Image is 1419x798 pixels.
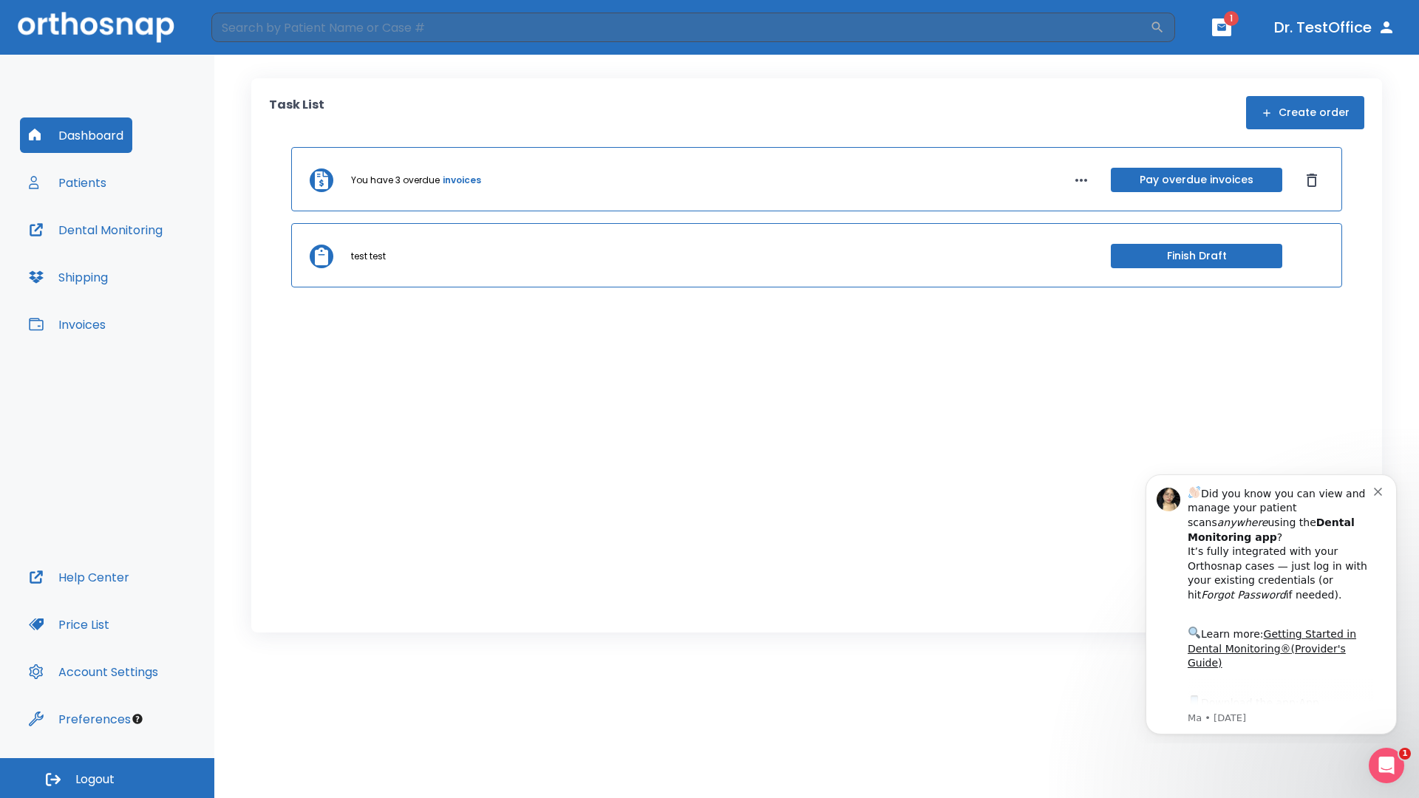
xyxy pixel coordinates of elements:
[1268,14,1401,41] button: Dr. TestOffice
[269,96,324,129] p: Task List
[1111,244,1282,268] button: Finish Draft
[20,259,117,295] button: Shipping
[64,236,196,262] a: App Store
[20,654,167,689] button: Account Settings
[251,23,262,35] button: Dismiss notification
[20,607,118,642] button: Price List
[351,174,440,187] p: You have 3 overdue
[20,117,132,153] button: Dashboard
[1246,96,1364,129] button: Create order
[1399,748,1411,760] span: 1
[1123,461,1419,743] iframe: Intercom notifications message
[1224,11,1239,26] span: 1
[18,12,174,42] img: Orthosnap
[443,174,481,187] a: invoices
[351,250,386,263] p: test test
[1369,748,1404,783] iframe: Intercom live chat
[20,212,171,248] button: Dental Monitoring
[131,712,144,726] div: Tooltip anchor
[211,13,1150,42] input: Search by Patient Name or Case #
[1111,168,1282,192] button: Pay overdue invoices
[20,165,115,200] button: Patients
[20,307,115,342] button: Invoices
[1300,168,1324,192] button: Dismiss
[75,771,115,788] span: Logout
[64,232,251,307] div: Download the app: | ​ Let us know if you need help getting started!
[64,250,251,264] p: Message from Ma, sent 7w ago
[20,559,138,595] button: Help Center
[20,701,140,737] button: Preferences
